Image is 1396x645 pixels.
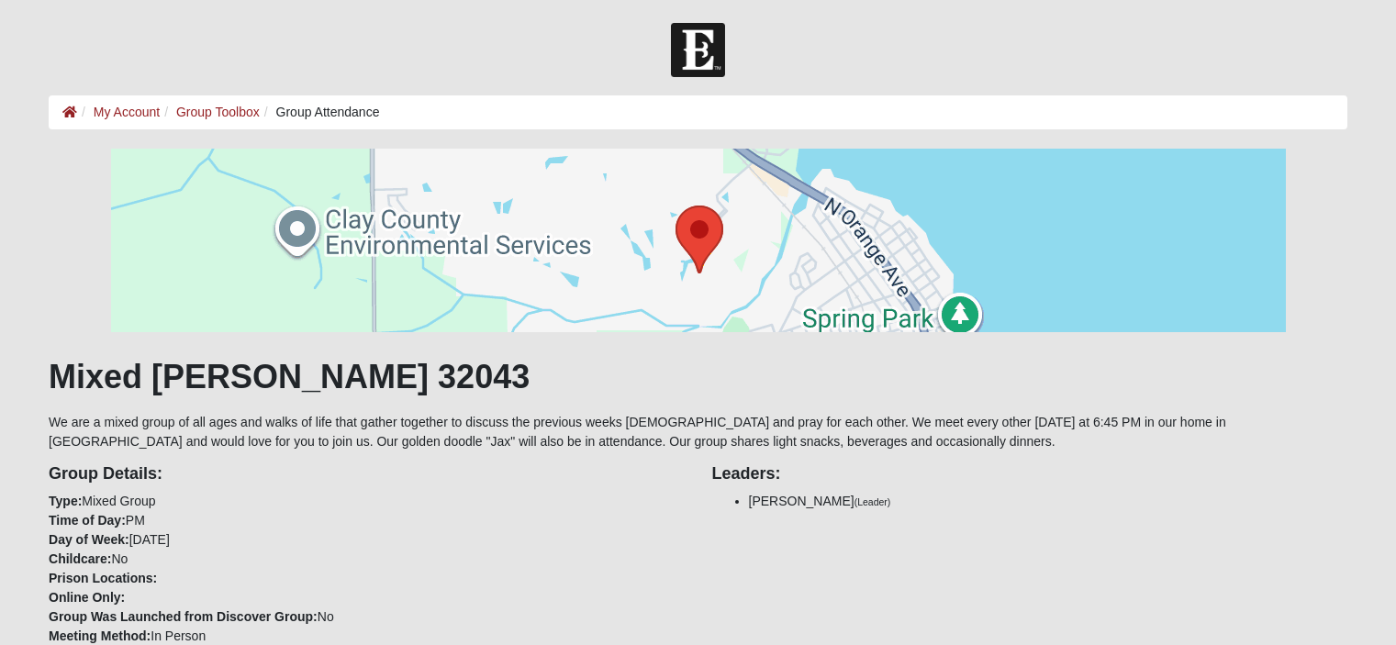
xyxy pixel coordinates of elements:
[49,494,82,508] strong: Type:
[671,23,725,77] img: Church of Eleven22 Logo
[49,609,318,624] strong: Group Was Launched from Discover Group:
[49,464,684,484] h4: Group Details:
[49,357,1347,396] h1: Mixed [PERSON_NAME] 32043
[49,513,126,528] strong: Time of Day:
[176,105,260,119] a: Group Toolbox
[49,571,157,585] strong: Prison Locations:
[260,103,380,122] li: Group Attendance
[94,105,160,119] a: My Account
[49,551,111,566] strong: Childcare:
[712,464,1347,484] h4: Leaders:
[49,590,125,605] strong: Online Only:
[749,492,1347,511] li: [PERSON_NAME]
[49,532,129,547] strong: Day of Week:
[854,496,891,507] small: (Leader)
